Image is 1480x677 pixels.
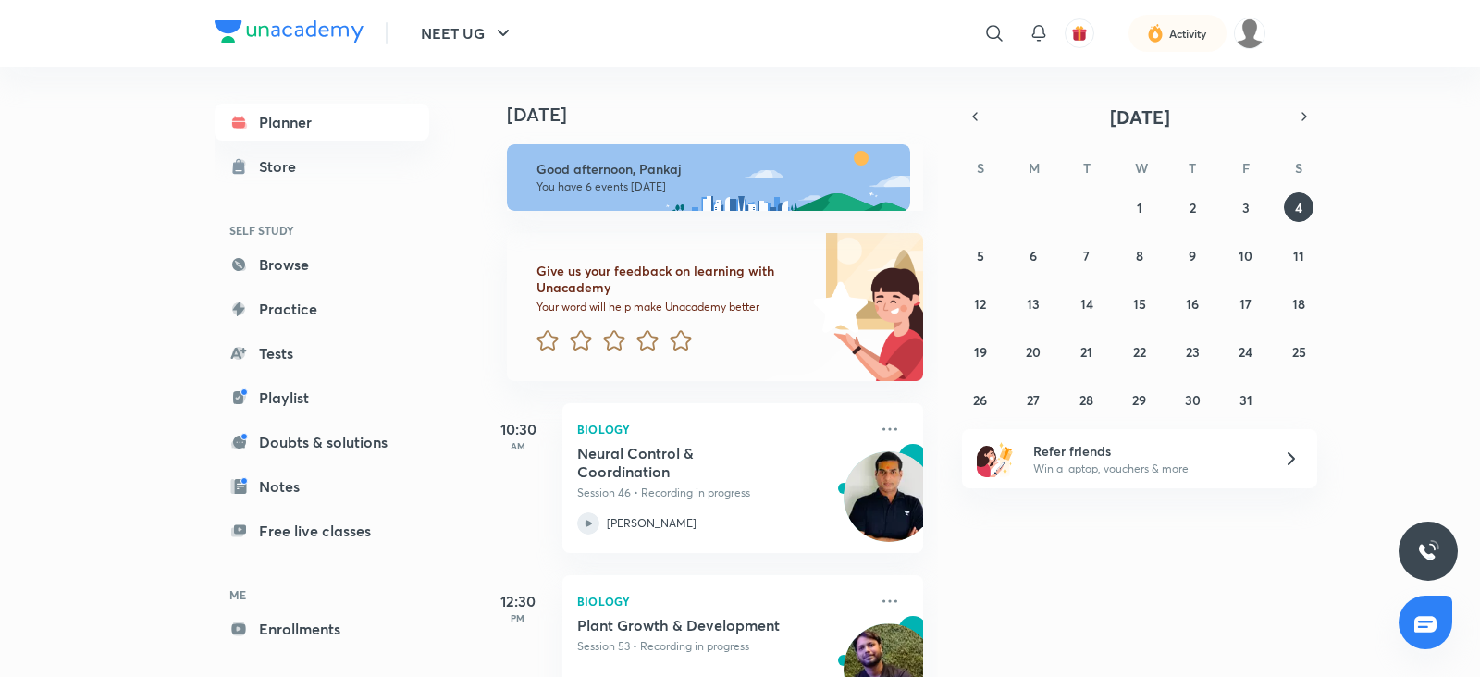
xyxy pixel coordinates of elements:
abbr: Thursday [1189,159,1196,177]
img: referral [977,440,1014,477]
abbr: October 10, 2025 [1239,247,1252,265]
p: Biology [577,418,868,440]
button: October 11, 2025 [1284,240,1313,270]
a: Doubts & solutions [215,424,429,461]
abbr: October 19, 2025 [974,343,987,361]
button: October 12, 2025 [966,289,995,318]
abbr: October 30, 2025 [1185,391,1201,409]
button: October 24, 2025 [1231,337,1261,366]
abbr: October 11, 2025 [1293,247,1304,265]
h5: 12:30 [481,590,555,612]
a: Enrollments [215,610,429,647]
button: October 19, 2025 [966,337,995,366]
abbr: October 31, 2025 [1239,391,1252,409]
abbr: October 28, 2025 [1079,391,1093,409]
abbr: October 4, 2025 [1295,199,1302,216]
button: October 7, 2025 [1072,240,1102,270]
button: October 15, 2025 [1125,289,1154,318]
button: October 8, 2025 [1125,240,1154,270]
abbr: October 5, 2025 [977,247,984,265]
button: October 2, 2025 [1178,192,1207,222]
span: [DATE] [1110,105,1170,129]
abbr: October 25, 2025 [1292,343,1306,361]
button: October 6, 2025 [1018,240,1048,270]
a: Browse [215,246,429,283]
button: NEET UG [410,15,525,52]
p: Your word will help make Unacademy better [536,300,807,314]
button: October 10, 2025 [1231,240,1261,270]
p: Session 53 • Recording in progress [577,638,868,655]
abbr: October 29, 2025 [1132,391,1146,409]
button: October 21, 2025 [1072,337,1102,366]
a: Store [215,148,429,185]
abbr: Friday [1242,159,1250,177]
img: Company Logo [215,20,364,43]
abbr: October 12, 2025 [974,295,986,313]
abbr: October 15, 2025 [1133,295,1146,313]
abbr: October 18, 2025 [1292,295,1305,313]
abbr: October 23, 2025 [1186,343,1200,361]
abbr: Tuesday [1083,159,1091,177]
button: October 9, 2025 [1178,240,1207,270]
button: October 14, 2025 [1072,289,1102,318]
button: October 18, 2025 [1284,289,1313,318]
p: Session 46 • Recording in progress [577,485,868,501]
abbr: Saturday [1295,159,1302,177]
button: October 22, 2025 [1125,337,1154,366]
abbr: October 9, 2025 [1189,247,1196,265]
abbr: October 3, 2025 [1242,199,1250,216]
a: Planner [215,104,429,141]
abbr: Monday [1029,159,1040,177]
button: [DATE] [988,104,1291,129]
button: October 20, 2025 [1018,337,1048,366]
p: AM [481,440,555,451]
abbr: October 16, 2025 [1186,295,1199,313]
abbr: Sunday [977,159,984,177]
div: Store [259,155,307,178]
button: October 5, 2025 [966,240,995,270]
abbr: October 24, 2025 [1239,343,1252,361]
h6: ME [215,579,429,610]
abbr: October 1, 2025 [1137,199,1142,216]
img: feedback_image [750,233,923,381]
abbr: October 8, 2025 [1136,247,1143,265]
abbr: October 6, 2025 [1030,247,1037,265]
img: Pankaj Saproo [1234,18,1265,49]
button: October 1, 2025 [1125,192,1154,222]
a: Company Logo [215,20,364,47]
button: October 4, 2025 [1284,192,1313,222]
abbr: October 17, 2025 [1239,295,1252,313]
abbr: October 13, 2025 [1027,295,1040,313]
h5: Plant Growth & Development [577,616,808,634]
button: October 16, 2025 [1178,289,1207,318]
button: October 28, 2025 [1072,385,1102,414]
button: October 30, 2025 [1178,385,1207,414]
button: October 26, 2025 [966,385,995,414]
p: PM [481,612,555,623]
button: October 27, 2025 [1018,385,1048,414]
abbr: October 20, 2025 [1026,343,1041,361]
h4: [DATE] [507,104,942,126]
abbr: October 26, 2025 [973,391,987,409]
h6: Refer friends [1033,441,1261,461]
a: Tests [215,335,429,372]
p: Win a laptop, vouchers & more [1033,461,1261,477]
button: October 29, 2025 [1125,385,1154,414]
h6: Give us your feedback on learning with Unacademy [536,263,807,296]
abbr: October 27, 2025 [1027,391,1040,409]
abbr: October 2, 2025 [1190,199,1196,216]
p: [PERSON_NAME] [607,515,697,532]
img: avatar [1071,25,1088,42]
img: afternoon [507,144,910,211]
img: activity [1147,22,1164,44]
button: October 23, 2025 [1178,337,1207,366]
a: Playlist [215,379,429,416]
a: Practice [215,290,429,327]
h5: 10:30 [481,418,555,440]
button: October 13, 2025 [1018,289,1048,318]
p: You have 6 events [DATE] [536,179,894,194]
h5: Neural Control & Coordination [577,444,808,481]
button: October 3, 2025 [1231,192,1261,222]
h6: SELF STUDY [215,215,429,246]
abbr: Wednesday [1135,159,1148,177]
